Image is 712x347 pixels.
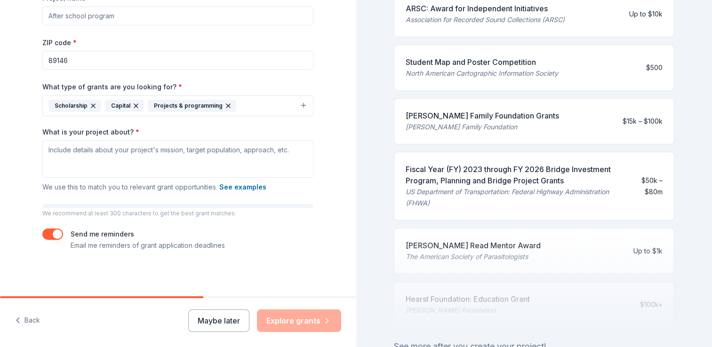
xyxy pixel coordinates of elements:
div: ARSC: Award for Independent Initiatives [406,3,565,14]
div: Association for Recorded Sound Collections (ARSC) [406,14,565,25]
div: Scholarship [48,100,101,112]
button: Maybe later [188,309,249,332]
button: See examples [219,181,266,193]
label: What type of grants are you looking for? [42,82,182,92]
div: Fiscal Year (FY) 2023 through FY 2026 Bridge Investment Program, Planning and Bridge Project Grants [406,164,630,186]
div: $15k – $100k [623,116,663,127]
div: US Department of Transportation: Federal Highway Administration (FHWA) [406,186,630,209]
button: ScholarshipCapitalProjects & programming [42,95,313,116]
input: 12345 (U.S. only) [42,51,313,70]
div: North American Cartographic Information Society [406,68,558,79]
div: $50k – $80m [638,175,663,197]
label: What is your project about? [42,127,139,137]
div: [PERSON_NAME] Family Foundation Grants [406,110,559,121]
button: Back [15,311,40,331]
div: Projects & programming [148,100,236,112]
label: Send me reminders [71,230,134,238]
input: After school program [42,7,313,25]
div: Up to $10k [629,8,663,20]
label: ZIP code [42,38,77,47]
div: $500 [646,62,663,73]
div: [PERSON_NAME] Family Foundation [406,121,559,133]
span: We use this to match you to relevant grant opportunities. [42,183,266,191]
div: Capital [105,100,144,112]
div: Student Map and Poster Competition [406,56,558,68]
p: We recommend at least 300 characters to get the best grant matches. [42,210,313,217]
p: Email me reminders of grant application deadlines [71,240,225,251]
